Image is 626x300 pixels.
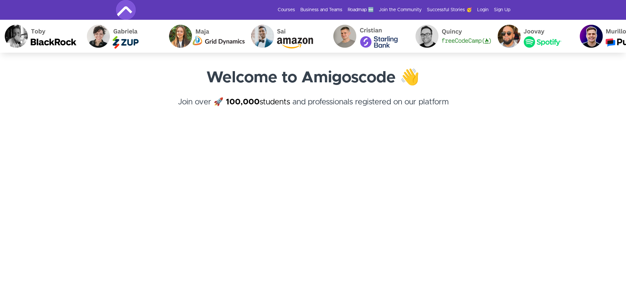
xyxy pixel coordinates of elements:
[226,98,260,106] strong: 100,000
[116,96,510,120] h4: Join over 🚀 and professionals registered on our platform
[477,7,489,13] a: Login
[300,7,342,13] a: Business and Teams
[494,7,510,13] a: Sign Up
[491,20,573,53] img: Joovay
[348,7,374,13] a: Roadmap 🆕
[80,20,162,53] img: Gabriela
[427,7,472,13] a: Successful Stories 🥳
[244,20,326,53] img: Sai
[206,70,420,86] strong: Welcome to Amigoscode 👋
[162,20,244,53] img: Maja
[379,7,422,13] a: Join the Community
[226,98,290,106] a: 100,000students
[408,20,491,53] img: Quincy
[278,7,295,13] a: Courses
[326,20,408,53] img: Cristian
